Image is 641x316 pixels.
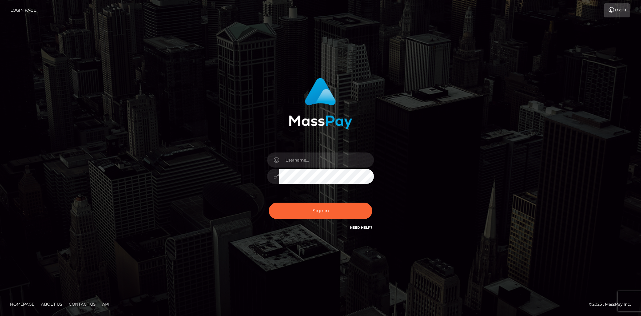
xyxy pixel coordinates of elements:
a: About Us [38,299,65,309]
a: Contact Us [66,299,98,309]
div: © 2025 , MassPay Inc. [589,301,636,308]
a: Need Help? [350,225,372,230]
a: Homepage [7,299,37,309]
input: Username... [279,152,374,168]
button: Sign in [269,203,372,219]
a: Login Page [10,3,36,17]
img: MassPay Login [289,78,352,129]
a: API [99,299,112,309]
a: Login [604,3,630,17]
